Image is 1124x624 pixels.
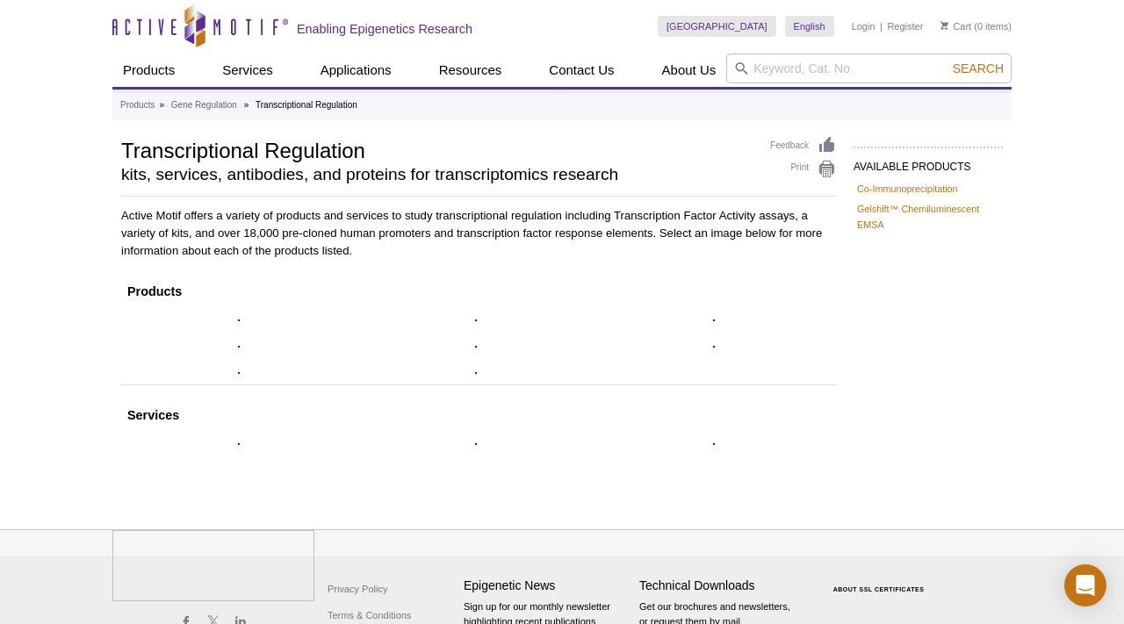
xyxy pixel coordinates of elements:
[429,54,513,87] a: Resources
[120,97,155,113] a: Products
[123,403,834,427] th: Services
[256,100,357,110] li: Transcriptional Regulation
[726,54,1012,83] input: Keyword, Cat. No.
[940,21,948,30] img: Your Cart
[947,61,1009,76] button: Search
[121,207,836,260] p: Active Motif offers a variety of products and services to study transcriptional regulation includ...
[538,54,624,87] a: Contact Us
[953,61,1004,75] span: Search
[815,561,947,599] table: Click to Verify - This site chose Symantec SSL for secure e-commerce and confidential communicati...
[785,16,834,37] a: English
[212,54,284,87] a: Services
[652,54,727,87] a: About Us
[854,147,1003,178] h2: AVAILABLE PRODUCTS
[244,100,249,110] li: »
[713,335,715,353] a: ChIP Kits & Accessories
[1064,564,1106,606] div: Open Intercom Messenger
[658,16,776,37] a: [GEOGRAPHIC_DATA]
[833,586,925,592] a: ABOUT SSL CERTIFICATES
[475,335,477,353] a: Transcription Factor Antibodies
[940,20,971,32] a: Cart
[713,443,715,445] img: RIME Services
[238,346,240,348] img: Transcription Factor Recombinant Proteins
[464,578,630,593] h4: Epigenetic News
[238,443,240,445] img: FactorPath™ Services
[639,578,806,593] h4: Technical Downloads
[713,346,715,348] img: ChIP Kis & Accessories
[238,309,240,326] a: TransAM ELISA Assays
[852,20,875,32] a: Login
[159,100,164,110] li: »
[112,530,314,601] img: Active Motif,
[887,20,923,32] a: Register
[857,201,999,233] a: Gelshift™ Chemiluminescent EMSA
[475,319,477,321] img: Gelshift™ Chemiluminescent EMSA
[310,54,402,87] a: Applications
[323,576,392,602] a: Privacy Policy
[123,279,834,304] th: Products
[713,319,715,321] img: Nuclear Complex Co-IP Kit
[475,372,477,374] img: Nuclear Extract Kit
[112,54,185,87] a: Products
[475,346,477,348] img: Transcription Factor Antibodies
[770,160,836,179] a: Print
[297,21,472,37] h2: Enabling Epigenetics Research
[238,319,240,321] img: TransAM ELISA Assays
[475,443,477,445] img: TranscriptionPath™ Services
[238,372,240,374] img: DNA Methylation Products
[940,16,1012,37] li: (0 items)
[857,181,958,197] a: Co-Immunoprecipitation
[880,16,883,37] li: |
[171,97,237,113] a: Gene Regulation
[121,167,753,183] h2: kits, services, antibodies, and proteins for transcriptomics research
[770,136,836,155] a: Feedback
[475,309,477,326] a: Gelshift™ Chemiluminescent EMSA
[121,136,753,162] h1: Transcriptional Regulation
